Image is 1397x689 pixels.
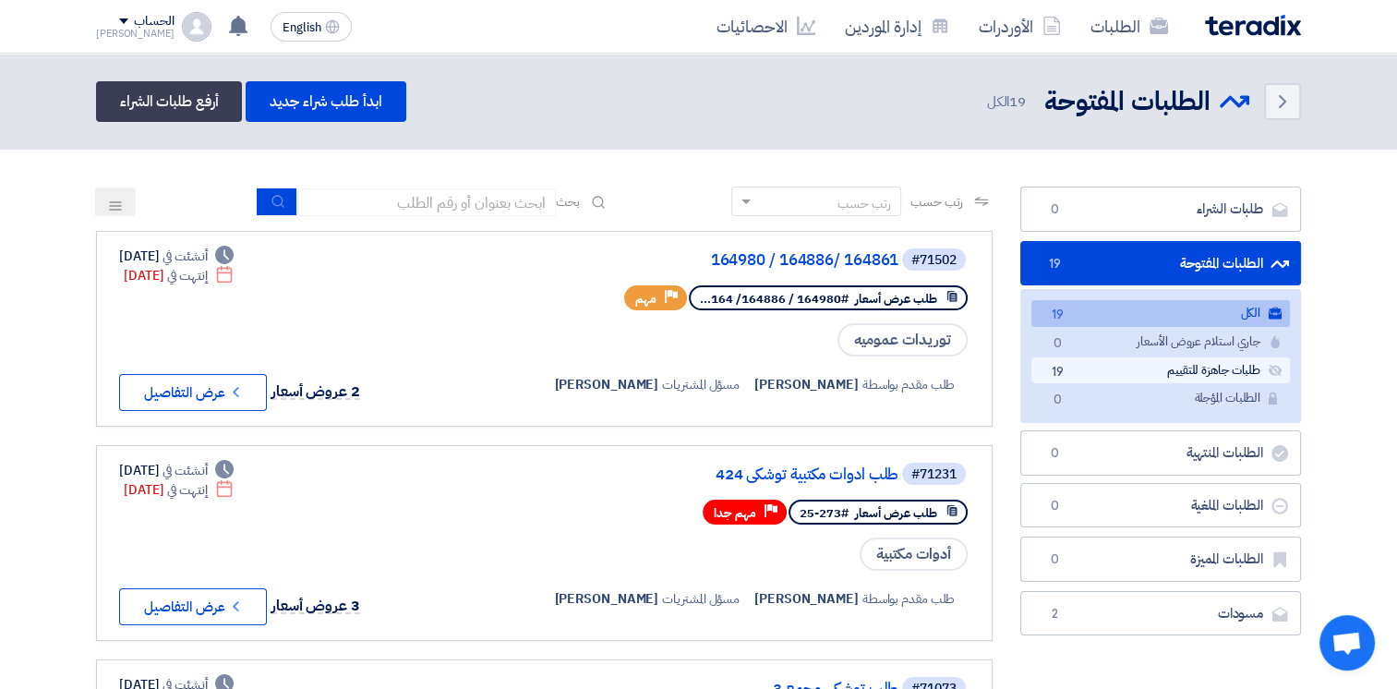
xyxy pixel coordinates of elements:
span: مسؤل المشتريات [662,589,740,609]
span: الكل [987,91,1030,113]
span: 0 [1043,200,1066,219]
div: #71231 [911,468,957,481]
img: profile_test.png [182,12,211,42]
span: طلب عرض أسعار [855,290,937,308]
span: #164980 / 164886/ 164... [700,290,849,308]
a: طلبات الشراء0 [1020,187,1301,232]
span: #273-25 [800,504,849,522]
span: 19 [1046,363,1068,382]
a: الطلبات المميزة0 [1020,537,1301,582]
span: [PERSON_NAME] [754,589,859,609]
a: طلب ادوات مكتبية توشكي 424 [529,466,898,483]
a: الأوردرات [964,5,1076,48]
button: English [271,12,352,42]
span: طلب مقدم بواسطة [862,589,956,609]
a: أرفع طلبات الشراء [96,81,242,122]
span: طلب مقدم بواسطة [862,375,956,394]
span: English [283,21,321,34]
span: [PERSON_NAME] [554,375,658,394]
a: الطلبات المؤجلة [1031,385,1290,412]
span: 19 [1009,91,1026,112]
span: 0 [1046,391,1068,410]
span: 19 [1043,255,1066,273]
span: مهم [635,290,656,308]
button: عرض التفاصيل [119,374,267,411]
input: ابحث بعنوان أو رقم الطلب [297,188,556,216]
span: 2 عروض أسعار [271,381,360,403]
a: ابدأ طلب شراء جديد [246,81,405,122]
span: مهم جدا [714,504,756,522]
div: [PERSON_NAME] [96,29,175,39]
div: Open chat [1319,615,1375,671]
span: 0 [1046,334,1068,354]
span: أنشئت في [163,247,207,266]
span: 0 [1043,497,1066,515]
span: رتب حسب [910,192,963,212]
div: رتب حسب [837,194,891,213]
a: الكل [1031,300,1290,327]
div: الحساب [134,14,174,30]
a: الطلبات المنتهية0 [1020,430,1301,476]
a: الطلبات المفتوحة19 [1020,241,1301,286]
img: Teradix logo [1205,15,1301,36]
a: 164980 / 164886/ 164861 [529,252,898,269]
a: إدارة الموردين [830,5,964,48]
span: أدوات مكتبية [860,538,968,571]
a: مسودات2 [1020,591,1301,636]
a: جاري استلام عروض الأسعار [1031,329,1290,356]
div: [DATE] [119,247,234,266]
div: [DATE] [119,461,234,480]
span: توريدات عموميه [837,323,968,357]
h2: الطلبات المفتوحة [1044,84,1210,120]
span: إنتهت في [167,480,207,500]
span: 0 [1043,550,1066,569]
span: طلب عرض أسعار [855,504,937,522]
span: [PERSON_NAME] [754,375,859,394]
span: 2 [1043,605,1066,623]
span: أنشئت في [163,461,207,480]
div: [DATE] [124,266,234,285]
span: 0 [1043,444,1066,463]
span: [PERSON_NAME] [554,589,658,609]
a: الطلبات [1076,5,1183,48]
a: طلبات جاهزة للتقييم [1031,357,1290,384]
span: مسؤل المشتريات [662,375,740,394]
button: عرض التفاصيل [119,588,267,625]
span: بحث [556,192,580,212]
div: [DATE] [124,480,234,500]
span: إنتهت في [167,266,207,285]
a: الاحصائيات [702,5,830,48]
div: #71502 [911,254,957,267]
a: الطلبات الملغية0 [1020,483,1301,528]
span: 3 عروض أسعار [271,595,360,617]
span: 19 [1046,306,1068,325]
